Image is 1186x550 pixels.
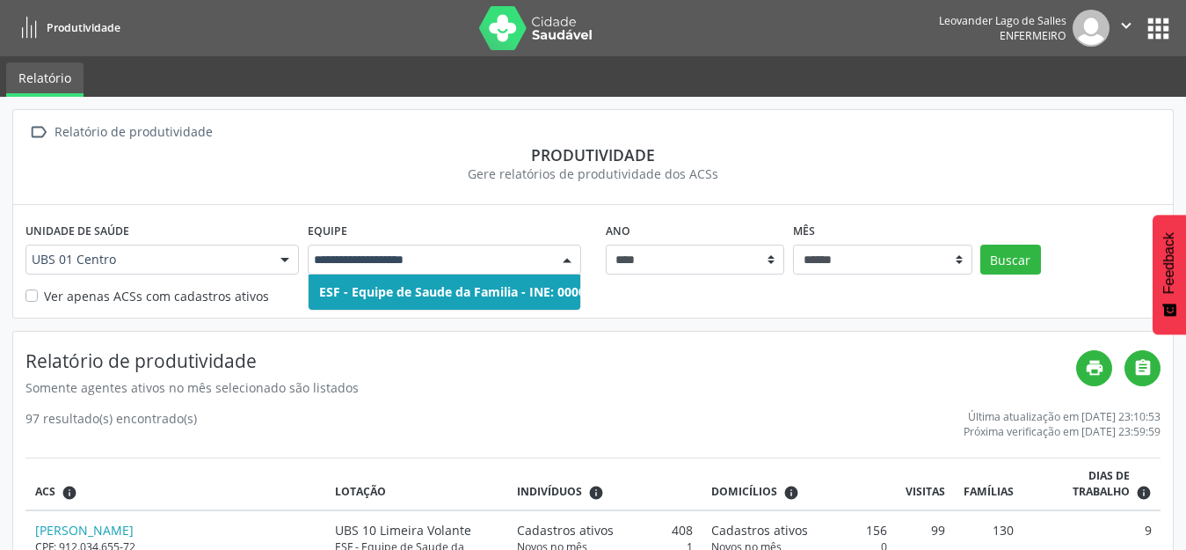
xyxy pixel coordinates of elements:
label: Equipe [308,217,347,245]
th: Lotação [326,458,508,510]
a: print [1076,350,1112,386]
div: 408 [517,521,693,539]
button: Feedback - Mostrar pesquisa [1153,215,1186,334]
i: <div class="text-left"> <div> <strong>Cadastros ativos:</strong> Cadastros que estão vinculados a... [783,485,799,501]
label: Ano [606,217,630,245]
div: UBS 10 Limeira Volante [335,521,498,539]
div: Leovander Lago de Salles [939,13,1066,28]
div: Somente agentes ativos no mês selecionado são listados [25,378,1076,397]
span: Enfermeiro [1000,28,1066,43]
th: Visitas [897,458,955,510]
label: Unidade de saúde [25,217,129,245]
i: <div class="text-left"> <div> <strong>Cadastros ativos:</strong> Cadastros que estão vinculados a... [588,485,604,501]
label: Mês [793,217,815,245]
a: [PERSON_NAME] [35,522,134,539]
span: Indivíduos [517,484,582,500]
i:  [1133,358,1153,378]
i: Dias em que o(a) ACS fez pelo menos uma visita, ou ficha de cadastro individual ou cadastro domic... [1136,485,1152,501]
div: 156 [711,521,887,539]
button: apps [1143,13,1174,44]
span: Dias de trabalho [1032,468,1129,501]
i:  [1117,16,1136,35]
div: Gere relatórios de produtividade dos ACSs [25,165,1161,183]
div: Produtividade [25,145,1161,165]
div: Última atualização em [DATE] 23:10:53 [964,409,1161,424]
div: Próxima verificação em [DATE] 23:59:59 [964,424,1161,439]
span: UBS 01 Centro [32,251,263,268]
button: Buscar [980,245,1041,275]
a:  Relatório de produtividade [25,120,215,145]
th: Famílias [955,458,1023,510]
i:  [25,120,51,145]
i: print [1085,358,1104,378]
div: 97 resultado(s) encontrado(s) [25,409,197,439]
span: Feedback [1161,232,1177,294]
span: ESF - Equipe de Saude da Familia - INE: 0000208140 [319,283,628,300]
label: Ver apenas ACSs com cadastros ativos [44,287,269,305]
img: img [1073,10,1110,47]
div: Relatório de produtividade [51,120,215,145]
a:  [1124,350,1161,386]
span: Cadastros ativos [711,521,808,539]
a: Relatório [6,62,84,97]
button:  [1110,10,1143,47]
span: Cadastros ativos [517,521,614,539]
h4: Relatório de produtividade [25,350,1076,372]
span: Domicílios [711,484,777,500]
span: Produtividade [47,20,120,35]
a: Produtividade [12,13,120,42]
